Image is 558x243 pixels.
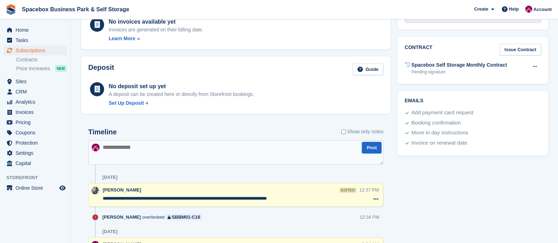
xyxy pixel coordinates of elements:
button: Post [362,142,382,153]
h2: Emails [404,98,541,104]
span: CRM [16,87,58,97]
img: SUDIPTA VIRMANI [91,187,99,194]
a: menu [4,183,67,193]
span: Coupons [16,128,58,138]
a: menu [4,158,67,168]
div: Learn More [109,35,135,42]
span: Pricing [16,117,58,127]
span: Capital [16,158,58,168]
div: [DATE] [102,229,118,235]
span: Storefront [6,174,70,181]
img: Avishka Chauhan [525,6,532,13]
span: Subscriptions [16,45,58,55]
span: [PERSON_NAME] [102,214,141,220]
span: Invoices [16,107,58,117]
div: Spacebox Self Storage Monthly Contract [411,61,507,69]
div: Set Up Deposit [109,99,144,107]
div: 12:34 PM [360,214,379,220]
div: No invoices available yet [109,18,203,26]
span: Price increases [16,65,50,72]
a: menu [4,148,67,158]
div: Booking confirmation [411,119,461,127]
h2: Deposit [88,63,114,75]
span: Help [509,6,519,13]
a: Guide [353,63,384,75]
div: overlocked [102,214,205,220]
a: Set Up Deposit [109,99,254,107]
a: Spacebox Business Park & Self Storage [19,4,132,15]
a: menu [4,138,67,148]
div: SBBM01-C16 [172,214,200,220]
h2: Contract [404,44,432,55]
div: 12:37 PM [359,187,379,193]
span: Tasks [16,35,58,45]
a: menu [4,45,67,55]
a: menu [4,77,67,86]
a: Preview store [58,184,67,192]
a: menu [4,107,67,117]
span: Account [533,6,552,13]
span: [PERSON_NAME] [103,187,141,193]
a: Contracts [16,56,67,63]
div: [DATE] [102,175,118,180]
span: Settings [16,148,58,158]
label: Show only notes [341,128,384,135]
span: Analytics [16,97,58,107]
a: Learn More [109,35,203,42]
div: No deposit set up yet [109,82,254,91]
div: Move in day instructions [411,129,468,137]
img: stora-icon-8386f47178a22dfd0bd8f6a31ec36ba5ce8667c1dd55bd0f319d3a0aa187defe.svg [6,4,16,15]
a: menu [4,128,67,138]
input: Show only notes [341,128,346,135]
div: Add payment card request [411,109,473,117]
a: menu [4,97,67,107]
div: Invoices are generated on their billing date. [109,26,203,34]
span: Online Store [16,183,58,193]
img: Avishka Chauhan [92,144,100,151]
a: menu [4,87,67,97]
div: NEW [55,65,67,72]
a: SBBM01-C16 [166,214,202,220]
span: Create [474,6,488,13]
div: Pending signature [411,69,507,75]
a: Price increases NEW [16,65,67,72]
div: edited [339,188,356,193]
span: Protection [16,138,58,148]
span: Home [16,25,58,35]
a: menu [4,35,67,45]
div: Invoice on renewal date [411,139,467,147]
span: Sites [16,77,58,86]
a: menu [4,25,67,35]
a: Issue Contract [499,44,541,55]
h2: Timeline [88,128,117,136]
a: menu [4,117,67,127]
p: A deposit can be created here or directly from Storefront bookings. [109,91,254,98]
